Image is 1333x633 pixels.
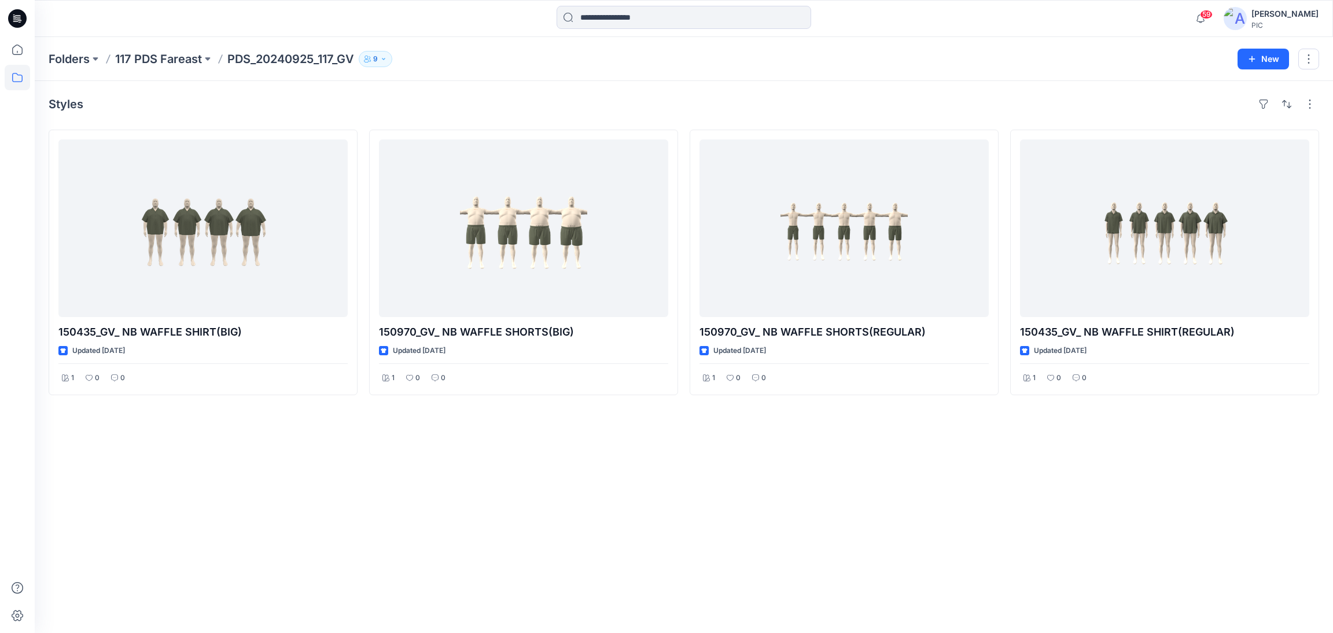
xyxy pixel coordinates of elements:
[761,372,766,384] p: 0
[58,324,348,340] p: 150435_GV_ NB WAFFLE SHIRT(BIG)
[49,97,83,111] h4: Styles
[120,372,125,384] p: 0
[1200,10,1213,19] span: 59
[1034,345,1087,357] p: Updated [DATE]
[71,372,74,384] p: 1
[1082,372,1087,384] p: 0
[379,139,668,317] a: 150970_GV_ NB WAFFLE SHORTS(BIG)
[95,372,100,384] p: 0
[1238,49,1289,69] button: New
[713,345,766,357] p: Updated [DATE]
[1224,7,1247,30] img: avatar
[49,51,90,67] a: Folders
[1251,21,1319,30] div: PIC
[415,372,420,384] p: 0
[1020,139,1309,317] a: 150435_GV_ NB WAFFLE SHIRT(REGULAR)
[227,51,354,67] p: PDS_20240925_117_GV
[699,324,989,340] p: 150970_GV_ NB WAFFLE SHORTS(REGULAR)
[393,345,445,357] p: Updated [DATE]
[1251,7,1319,21] div: [PERSON_NAME]
[72,345,125,357] p: Updated [DATE]
[699,139,989,317] a: 150970_GV_ NB WAFFLE SHORTS(REGULAR)
[1033,372,1036,384] p: 1
[712,372,715,384] p: 1
[1056,372,1061,384] p: 0
[115,51,202,67] a: 117 PDS Fareast
[373,53,378,65] p: 9
[58,139,348,317] a: 150435_GV_ NB WAFFLE SHIRT(BIG)
[736,372,741,384] p: 0
[441,372,445,384] p: 0
[359,51,392,67] button: 9
[392,372,395,384] p: 1
[379,324,668,340] p: 150970_GV_ NB WAFFLE SHORTS(BIG)
[1020,324,1309,340] p: 150435_GV_ NB WAFFLE SHIRT(REGULAR)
